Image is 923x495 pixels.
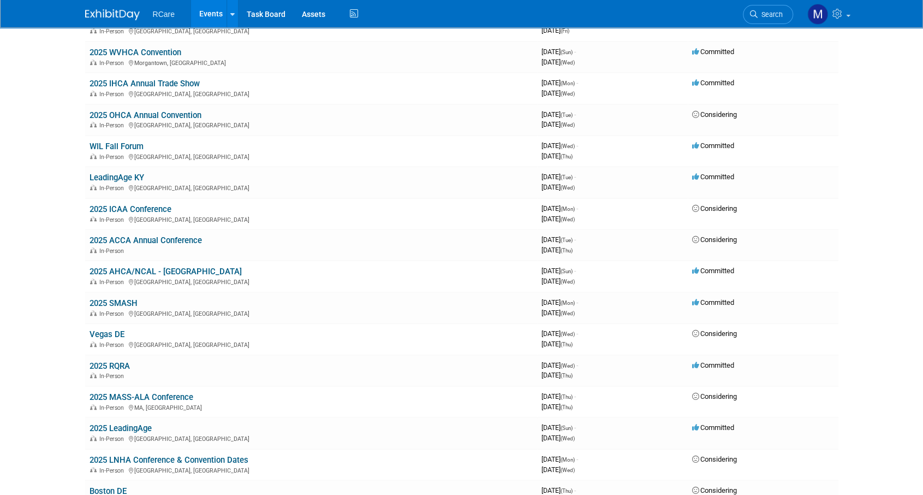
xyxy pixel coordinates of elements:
[90,173,144,182] a: LeadingAge KY
[541,329,578,338] span: [DATE]
[561,60,575,66] span: (Wed)
[541,340,573,348] span: [DATE]
[561,143,575,149] span: (Wed)
[576,204,578,213] span: -
[90,361,130,371] a: 2025 RQRA
[541,183,575,191] span: [DATE]
[99,435,127,443] span: In-Person
[576,142,578,150] span: -
[90,465,533,474] div: [GEOGRAPHIC_DATA], [GEOGRAPHIC_DATA]
[90,204,171,214] a: 2025 ICAA Conference
[574,110,576,119] span: -
[807,4,828,25] img: Mike Andolina
[561,435,575,441] span: (Wed)
[576,329,578,338] span: -
[561,300,575,306] span: (Mon)
[561,279,575,285] span: (Wed)
[541,403,573,411] span: [DATE]
[541,120,575,128] span: [DATE]
[541,371,573,379] span: [DATE]
[99,467,127,474] span: In-Person
[692,204,737,213] span: Considering
[99,60,127,67] span: In-Person
[561,331,575,337] span: (Wed)
[90,152,533,161] div: [GEOGRAPHIC_DATA], [GEOGRAPHIC_DATA]
[90,455,248,465] a: 2025 LNHA Conference & Convention Dates
[99,373,127,380] span: In-Person
[692,455,737,463] span: Considering
[99,28,127,35] span: In-Person
[561,404,573,410] span: (Thu)
[692,267,734,275] span: Committed
[574,173,576,181] span: -
[692,110,737,119] span: Considering
[99,404,127,411] span: In-Person
[90,26,533,35] div: [GEOGRAPHIC_DATA], [GEOGRAPHIC_DATA]
[574,486,576,494] span: -
[90,341,97,347] img: In-Person Event
[561,373,573,379] span: (Thu)
[90,373,97,378] img: In-Person Event
[561,91,575,97] span: (Wed)
[90,467,97,473] img: In-Person Event
[561,363,575,369] span: (Wed)
[541,215,575,223] span: [DATE]
[541,89,575,97] span: [DATE]
[90,79,200,89] a: 2025 IHCA Annual Trade Show
[561,49,573,55] span: (Sun)
[574,392,576,400] span: -
[561,488,573,494] span: (Thu)
[90,298,138,308] a: 2025 SMASH
[541,423,576,432] span: [DATE]
[561,310,575,316] span: (Wed)
[90,91,97,96] img: In-Person Event
[561,467,575,473] span: (Wed)
[90,142,144,151] a: WIL Fall Forum
[90,110,201,120] a: 2025 OHCA Annual Convention
[90,58,533,67] div: Morgantown, [GEOGRAPHIC_DATA]
[561,122,575,128] span: (Wed)
[90,235,202,245] a: 2025 ACCA Annual Conference
[90,310,97,316] img: In-Person Event
[90,183,533,192] div: [GEOGRAPHIC_DATA], [GEOGRAPHIC_DATA]
[99,310,127,317] span: In-Person
[561,206,575,212] span: (Mon)
[99,91,127,98] span: In-Person
[561,80,575,86] span: (Mon)
[90,247,97,253] img: In-Person Event
[99,216,127,223] span: In-Person
[561,28,569,34] span: (Fri)
[541,267,576,275] span: [DATE]
[692,392,737,400] span: Considering
[541,204,578,213] span: [DATE]
[576,361,578,369] span: -
[90,329,124,339] a: Vegas DE
[541,58,575,66] span: [DATE]
[99,154,127,161] span: In-Person
[90,60,97,65] img: In-Person Event
[561,216,575,222] span: (Wed)
[692,361,734,369] span: Committed
[692,48,734,56] span: Committed
[743,5,793,24] a: Search
[574,267,576,275] span: -
[561,247,573,254] span: (Thu)
[541,298,578,307] span: [DATE]
[758,10,783,19] span: Search
[561,154,573,160] span: (Thu)
[561,268,573,274] span: (Sun)
[576,298,578,307] span: -
[90,216,97,222] img: In-Person Event
[99,279,127,286] span: In-Person
[541,455,578,463] span: [DATE]
[541,110,576,119] span: [DATE]
[561,394,573,400] span: (Thu)
[574,235,576,244] span: -
[90,154,97,159] img: In-Person Event
[576,455,578,463] span: -
[99,185,127,192] span: In-Person
[90,267,242,276] a: 2025 AHCA/NCAL - [GEOGRAPHIC_DATA]
[90,122,97,127] img: In-Person Event
[541,277,575,285] span: [DATE]
[153,10,175,19] span: RCare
